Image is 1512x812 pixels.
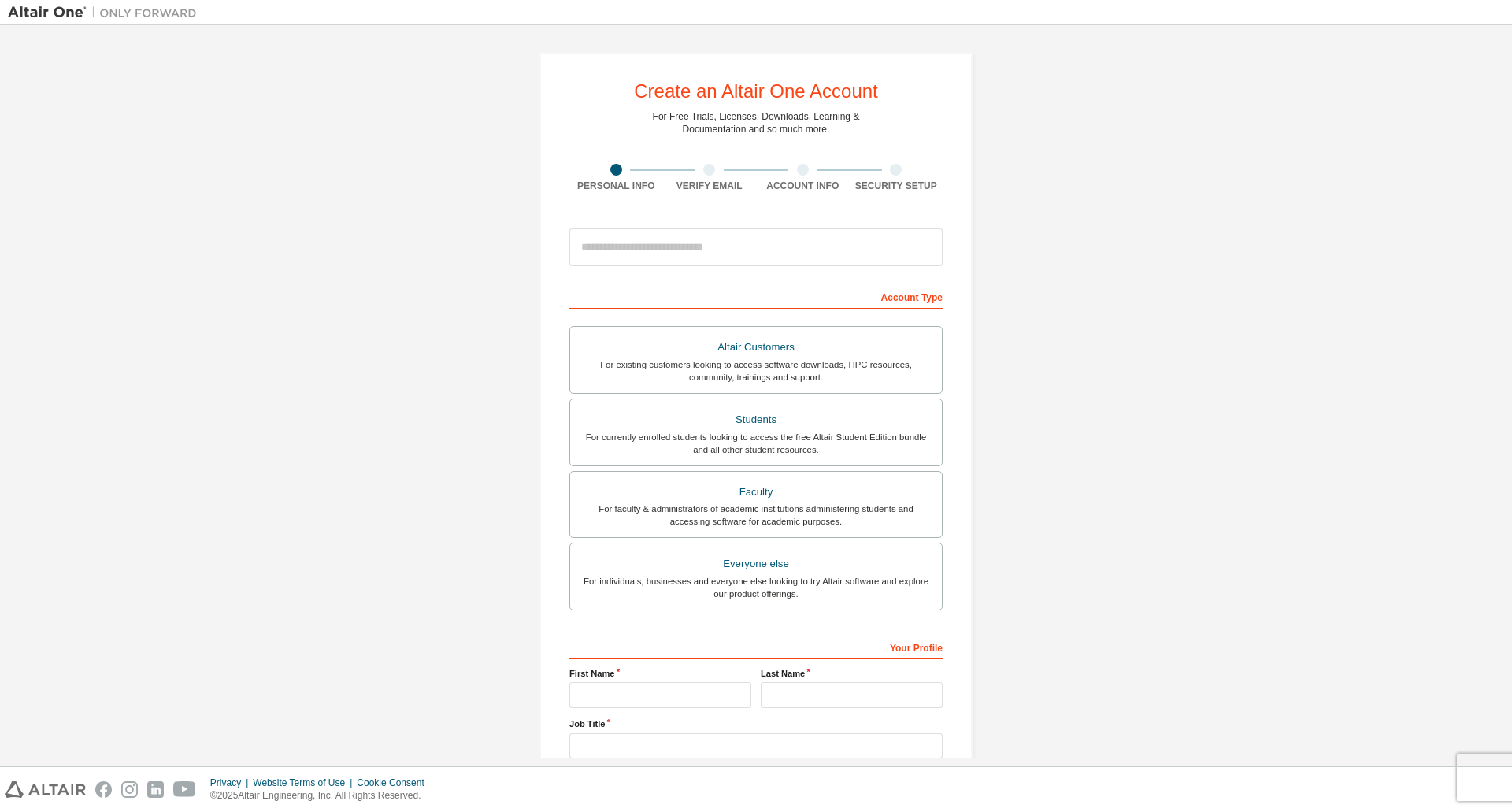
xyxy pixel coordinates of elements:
img: linkedin.svg [147,781,164,798]
div: For currently enrolled students looking to access the free Altair Student Edition bundle and all ... [580,431,932,456]
div: For existing customers looking to access software downloads, HPC resources, community, trainings ... [580,358,932,384]
div: Altair Customers [580,336,932,358]
div: Privacy [210,777,253,789]
img: facebook.svg [95,781,112,798]
div: Everyone else [580,553,932,575]
img: youtube.svg [173,781,196,798]
div: Security Setup [850,180,943,192]
div: For individuals, businesses and everyone else looking to try Altair software and explore our prod... [580,575,932,600]
img: Altair One [8,5,205,20]
div: Create an Altair One Account [634,82,878,101]
div: Your Profile [569,634,943,659]
label: Job Title [569,717,943,730]
div: Personal Info [569,180,663,192]
div: Account Info [756,180,850,192]
div: Website Terms of Use [253,777,357,789]
div: For Free Trials, Licenses, Downloads, Learning & Documentation and so much more. [653,110,860,135]
div: Cookie Consent [357,777,433,789]
p: © 2025 Altair Engineering, Inc. All Rights Reserved. [210,789,434,803]
label: Last Name [761,667,943,680]
div: Students [580,409,932,431]
div: For faculty & administrators of academic institutions administering students and accessing softwa... [580,502,932,528]
div: Account Type [569,284,943,309]
img: instagram.svg [121,781,138,798]
label: First Name [569,667,751,680]
img: altair_logo.svg [5,781,86,798]
div: Faculty [580,481,932,503]
div: Verify Email [663,180,757,192]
